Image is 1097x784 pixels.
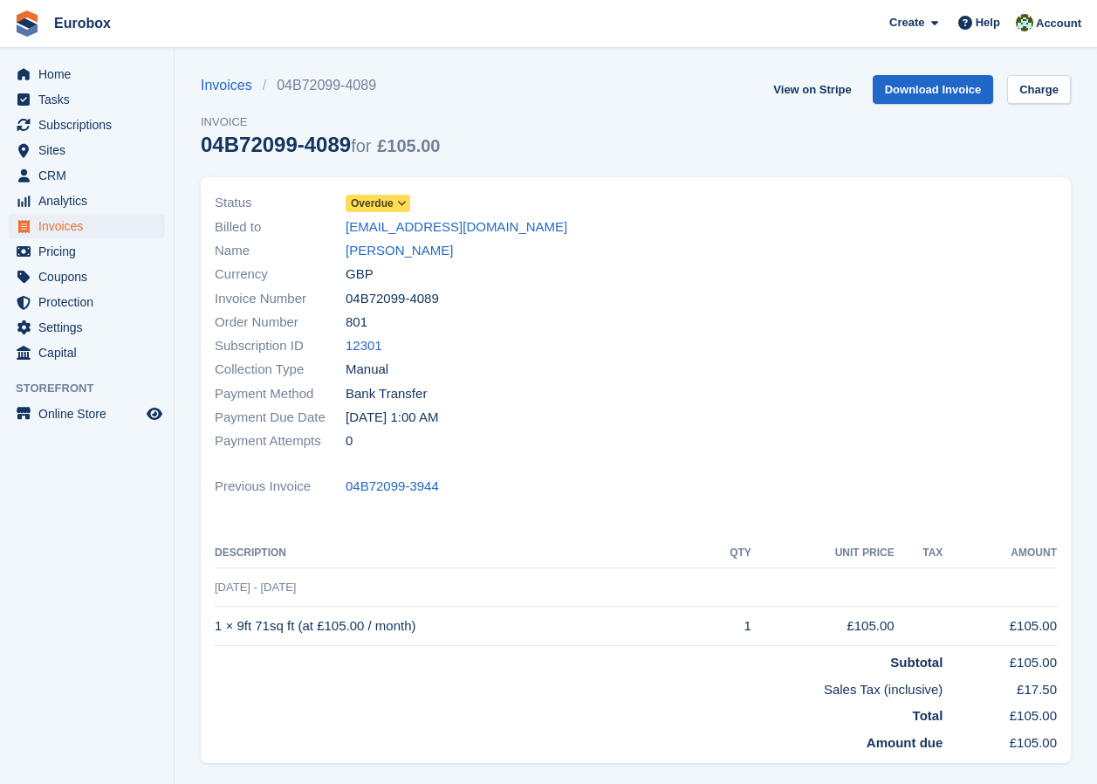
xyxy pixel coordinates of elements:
a: menu [9,87,165,112]
a: Overdue [346,193,410,213]
span: Settings [38,315,143,340]
a: menu [9,113,165,137]
a: menu [9,214,165,238]
span: Home [38,62,143,86]
span: Protection [38,290,143,314]
span: Payment Method [215,384,346,404]
span: Order Number [215,313,346,333]
span: Name [215,241,346,261]
a: [EMAIL_ADDRESS][DOMAIN_NAME] [346,217,567,237]
span: Overdue [351,196,394,211]
th: Unit Price [751,540,895,567]
th: Amount [943,540,1057,567]
span: Subscriptions [38,113,143,137]
span: Online Store [38,402,143,426]
td: 1 × 9ft 71sq ft (at £105.00 / month) [215,607,699,646]
strong: Subtotal [890,655,943,670]
strong: Total [913,708,943,723]
a: Eurobox [47,9,118,38]
span: Collection Type [215,360,346,380]
span: Coupons [38,265,143,289]
a: 12301 [346,336,382,356]
span: Invoice [201,113,440,131]
div: 04B72099-4089 [201,133,440,156]
a: [PERSON_NAME] [346,241,453,261]
th: QTY [699,540,751,567]
a: Invoices [201,75,263,96]
span: Manual [346,360,388,380]
td: £105.00 [751,607,895,646]
span: Billed to [215,217,346,237]
span: Subscription ID [215,336,346,356]
span: Account [1036,15,1081,32]
td: £105.00 [943,726,1057,753]
span: Create [889,14,924,31]
a: menu [9,163,165,188]
a: View on Stripe [766,75,858,104]
a: menu [9,62,165,86]
span: 0 [346,431,353,451]
td: £17.50 [943,673,1057,700]
img: Lorna Russell [1016,14,1033,31]
a: Download Invoice [873,75,994,104]
span: for [351,136,371,155]
a: Preview store [144,403,165,424]
span: Capital [38,340,143,365]
span: Previous Invoice [215,477,346,497]
a: menu [9,340,165,365]
span: Analytics [38,189,143,213]
span: Payment Due Date [215,408,346,428]
span: 801 [346,313,367,333]
time: 2025-08-11 00:00:00 UTC [346,408,438,428]
a: menu [9,402,165,426]
a: menu [9,239,165,264]
span: Sites [38,138,143,162]
td: £105.00 [943,607,1057,646]
a: menu [9,138,165,162]
td: £105.00 [943,646,1057,673]
a: 04B72099-3944 [346,477,439,497]
span: Status [215,193,346,213]
span: Invoices [38,214,143,238]
span: Help [976,14,1000,31]
strong: Amount due [867,735,943,750]
span: Currency [215,265,346,285]
span: [DATE] - [DATE] [215,581,296,594]
span: CRM [38,163,143,188]
th: Description [215,540,699,567]
td: 1 [699,607,751,646]
span: Payment Attempts [215,431,346,451]
span: Bank Transfer [346,384,427,404]
span: 04B72099-4089 [346,289,439,309]
nav: breadcrumbs [201,75,440,96]
a: menu [9,265,165,289]
a: menu [9,290,165,314]
td: £105.00 [943,699,1057,726]
th: Tax [895,540,943,567]
span: Invoice Number [215,289,346,309]
a: menu [9,189,165,213]
span: £105.00 [377,136,440,155]
span: GBP [346,265,374,285]
td: Sales Tax (inclusive) [215,673,943,700]
a: Charge [1007,75,1071,104]
span: Storefront [16,380,174,397]
img: stora-icon-8386f47178a22dfd0bd8f6a31ec36ba5ce8667c1dd55bd0f319d3a0aa187defe.svg [14,10,40,37]
span: Pricing [38,239,143,264]
a: menu [9,315,165,340]
span: Tasks [38,87,143,112]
